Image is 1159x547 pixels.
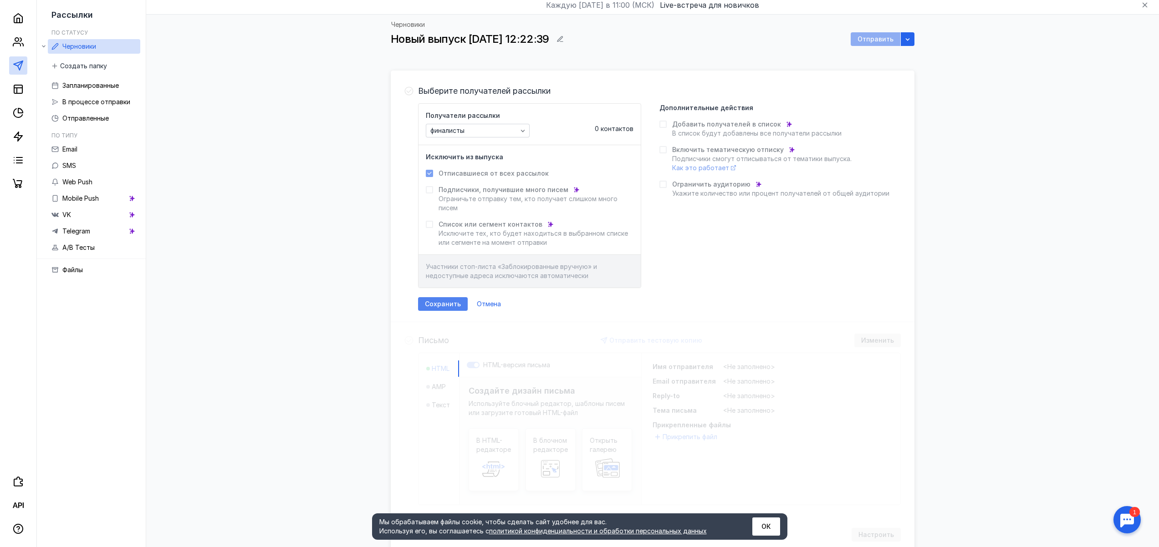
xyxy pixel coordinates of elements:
[62,162,76,169] span: SMS
[62,227,90,235] span: Telegram
[660,0,759,10] span: Live-встреча для новичков
[60,62,107,70] span: Создать папку
[48,158,140,173] a: SMS
[489,527,707,535] a: политикой конфиденциальности и обработки персональных данных
[48,240,140,255] a: A/B Тесты
[439,229,628,246] span: Исключите тех, кто будет находиться в выбранном списке или сегменте на момент отправки
[48,142,140,157] a: Email
[430,127,465,135] span: финалисты
[62,42,96,50] span: Черновики
[62,81,119,89] span: Запланированные
[472,297,505,311] button: Отмена
[672,129,842,137] span: В список будут добавлены все получатели рассылки
[439,220,542,229] span: Список или сегмент контактов
[48,39,140,54] a: Черновики
[62,98,130,106] span: В процессе отправки
[48,224,140,238] a: Telegram
[62,266,83,273] span: Файлы
[48,59,112,73] button: Создать папку
[379,517,730,536] div: Мы обрабатываем файлы cookie, чтобы сделать сайт удобнее для вас. Используя его, вы соглашаетесь c
[62,145,77,153] span: Email
[672,155,852,172] span: Подписчики смогут отписываться от тематики выпуска.
[48,263,140,277] a: Файлы
[659,104,753,111] h4: Дополнительные действия
[62,243,95,251] span: A/B Тесты
[418,86,551,96] h4: Выберите получателей рассылки
[20,5,31,15] div: 1
[62,194,99,202] span: Mobile Push
[672,180,751,189] span: Ограничить аудиторию
[439,169,549,178] span: Отписавшиеся от всех рассылок
[672,145,784,154] span: Включить тематическую отписку
[672,164,736,172] a: Как это работает
[672,120,781,129] span: Добавить получателей в список
[672,164,729,172] span: Как это работает
[48,111,140,126] a: Отправленные
[426,124,530,137] button: финалисты
[672,189,889,197] span: Укажите количество или процент получателей от общей аудитории
[426,153,503,161] h4: Исключить из выпуска
[48,208,140,222] a: VK
[62,178,92,186] span: Web Push
[48,95,140,109] a: В процессе отправки
[51,10,93,20] span: Рассылки
[477,300,501,308] span: Отмена
[752,517,780,536] button: ОК
[62,114,109,122] span: Отправленные
[426,263,597,279] span: Участники стоп-листа «Заблокированные вручную» и недоступные адреса исключаются автоматически
[418,297,468,311] button: Сохранить
[48,78,140,93] a: Запланированные
[595,125,633,132] span: 0 контактов
[391,21,425,28] a: Черновики
[426,111,500,120] span: Получатели рассылки
[48,175,140,189] a: Web Push
[439,185,568,194] span: Подписчики, получившие много писем
[62,211,71,218] span: VK
[48,191,140,206] a: Mobile Push
[391,32,549,46] span: Новый выпуск [DATE] 12:22:39
[51,132,77,139] h5: По типу
[439,195,618,212] span: Ограничьте отправку тем, кто получает слишком много писем
[425,300,461,308] span: Сохранить
[51,29,88,36] h5: По статусу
